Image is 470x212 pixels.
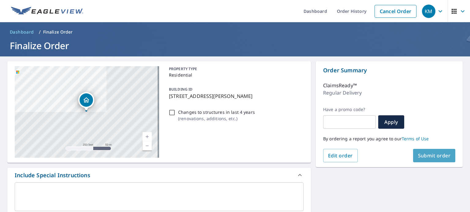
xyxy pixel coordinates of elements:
[375,5,416,18] a: Cancel Order
[378,115,404,129] button: Apply
[143,141,152,150] a: Current Level 17, Zoom Out
[178,115,255,122] p: ( renovations, additions, etc. )
[169,66,301,72] p: PROPERTY TYPE
[169,72,301,78] p: Residential
[7,27,36,37] a: Dashboard
[7,27,463,37] nav: breadcrumb
[402,136,429,142] a: Terms of Use
[422,5,435,18] div: KM
[7,168,311,182] div: Include Special Instructions
[418,152,451,159] span: Submit order
[10,29,34,35] span: Dashboard
[143,132,152,141] a: Current Level 17, Zoom In
[323,82,357,89] p: ClaimsReady™
[43,29,73,35] p: Finalize Order
[323,107,376,112] label: Have a promo code?
[328,152,353,159] span: Edit order
[15,171,90,179] div: Include Special Instructions
[39,28,41,36] li: /
[413,149,456,162] button: Submit order
[323,66,455,74] p: Order Summary
[11,7,83,16] img: EV Logo
[178,109,255,115] p: Changes to structures in last 4 years
[323,136,455,142] p: By ordering a report you agree to our
[169,92,301,100] p: [STREET_ADDRESS][PERSON_NAME]
[323,89,362,96] p: Regular Delivery
[169,87,192,92] p: BUILDING ID
[383,119,399,125] span: Apply
[78,92,94,111] div: Dropped pin, building 1, Residential property, 2044 Shannon Oaks Blvd NE Rochester, MN 55906
[323,149,358,162] button: Edit order
[7,39,463,52] h1: Finalize Order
